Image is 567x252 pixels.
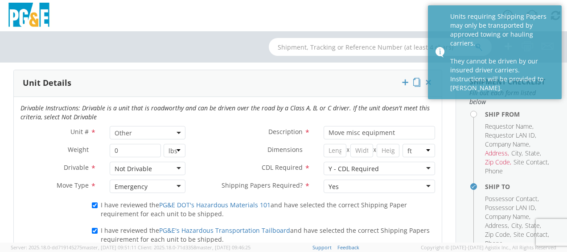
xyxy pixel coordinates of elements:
span: State [525,221,540,230]
li: , [485,194,539,203]
span: Shipping Papers Required? [222,181,303,189]
span: Other [115,129,181,137]
h3: Unit Details [23,79,71,88]
li: , [485,131,536,140]
h4: Ship From [485,111,554,118]
li: , [514,230,549,239]
span: Dimensions [267,145,303,154]
li: , [525,221,541,230]
span: Possessor LAN ID [485,203,535,212]
span: Zip Code [485,158,510,166]
span: master, [DATE] 09:46:25 [196,244,251,251]
img: pge-logo-06675f144f4cfa6a6814.png [7,3,51,29]
span: Unit # [70,127,89,136]
div: Emergency [115,182,148,191]
span: X [346,144,350,157]
a: PG&E's Hazardous Transportation Tailboard [159,226,290,235]
li: , [525,149,541,158]
li: , [485,140,530,149]
li: , [514,158,549,167]
span: CDL Required [262,163,303,172]
span: Requestor Name [485,122,532,130]
span: Site Contact [514,230,548,239]
li: , [485,158,511,167]
span: Other [110,126,185,139]
span: Possessor Contact [485,194,538,203]
span: Address [485,149,508,157]
span: Client: 2025.18.0-71d3358 [138,244,251,251]
h4: Ship To [485,183,554,190]
a: Support [312,244,332,251]
div: Units requiring Shipping Papers may only be transported by approved towing or hauling carriers. T... [450,12,555,92]
span: Description [268,127,303,136]
span: I have reviewed the and have selected the correct Shipping Papers requirement for each unit to be... [101,226,430,244]
input: I have reviewed thePG&E's Hazardous Transportation Tailboardand have selected the correct Shippin... [92,228,98,234]
li: , [485,122,534,131]
span: Phone [485,239,503,248]
div: Yes [329,182,339,191]
span: Phone [485,167,503,175]
span: X [373,144,377,157]
div: Y - CDL Required [329,164,379,173]
span: Address [485,221,508,230]
span: Drivable [64,163,89,172]
input: Width [350,144,373,157]
span: Zip Code [485,230,510,239]
span: City [511,149,522,157]
span: Move Type [57,181,89,189]
span: Site Contact [514,158,548,166]
span: I have reviewed the and have selected the correct Shipping Paper requirement for each unit to be ... [101,201,407,218]
li: , [485,230,511,239]
span: State [525,149,540,157]
span: Copyright © [DATE]-[DATE] Agistix Inc., All Rights Reserved [421,244,556,251]
i: Drivable Instructions: Drivable is a unit that is roadworthy and can be driven over the road by a... [21,104,430,121]
li: , [511,221,523,230]
span: Server: 2025.18.0-dd719145275 [11,244,136,251]
li: , [485,221,509,230]
a: Feedback [337,244,359,251]
li: , [485,149,509,158]
li: , [485,203,536,212]
li: , [511,149,523,158]
span: Company Name [485,212,529,221]
span: Requestor LAN ID [485,131,535,139]
span: Weight [68,145,89,154]
input: I have reviewed thePG&E DOT's Hazardous Materials 101and have selected the correct Shipping Paper... [92,202,98,208]
div: Not Drivable [115,164,152,173]
input: Shipment, Tracking or Reference Number (at least 4 chars) [269,38,492,56]
span: City [511,221,522,230]
span: Company Name [485,140,529,148]
a: PG&E DOT's Hazardous Materials 101 [159,201,271,209]
span: master, [DATE] 09:51:11 [82,244,136,251]
input: Height [377,144,399,157]
input: Length [324,144,346,157]
li: , [485,212,530,221]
